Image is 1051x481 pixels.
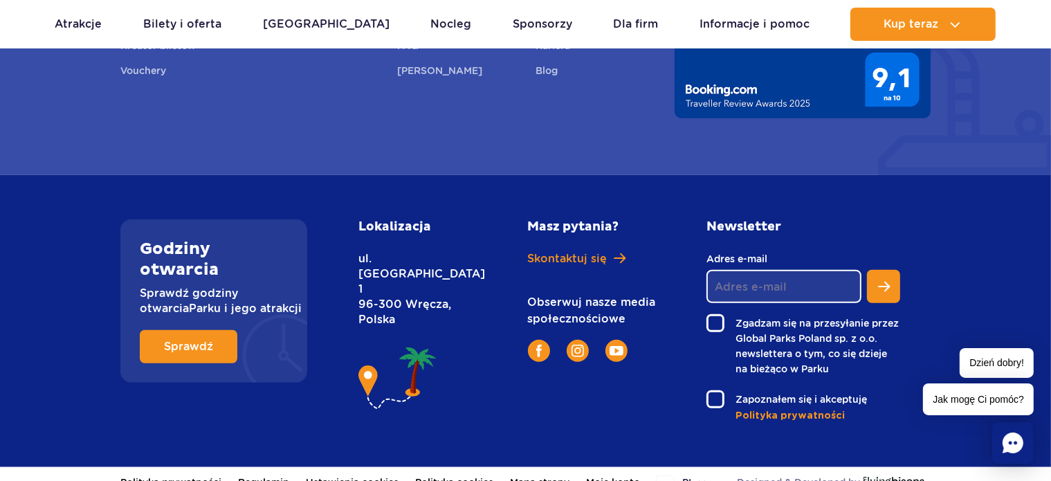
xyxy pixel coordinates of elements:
p: ul. [GEOGRAPHIC_DATA] 1 96-300 Wręcza, Polska [358,251,466,327]
a: Blog [536,63,558,82]
span: Jak mogę Ci pomóc? [923,383,1034,415]
h2: Lokalizacja [358,219,466,235]
input: Adres e-mail [706,270,861,303]
span: Polityka prywatności [735,409,845,423]
label: Adres e-mail [706,251,861,266]
label: Zgadzam się na przesyłanie przez Global Parks Poland sp. z o.o. newslettera o tym, co się dzieje ... [706,314,900,376]
a: Bilety i oferta [143,8,221,41]
a: Sprawdź [140,330,237,363]
span: Kup teraz [884,18,938,30]
button: Zapisz się do newslettera [867,270,900,303]
h2: Masz pytania? [528,219,662,235]
a: Informacje i pomoc [700,8,810,41]
h2: Newsletter [706,219,900,235]
span: Skontaktuj się [528,251,607,266]
a: Nocleg [430,8,471,41]
span: Sprawdź [164,341,213,352]
label: Zapoznałem się i akceptuję [706,390,900,408]
a: [GEOGRAPHIC_DATA] [263,8,390,41]
a: [PERSON_NAME] [397,63,482,82]
a: Polityka prywatności [735,408,900,423]
h2: Godziny otwarcia [140,239,288,280]
img: Facebook [536,345,542,357]
img: YouTube [610,346,623,356]
a: Skontaktuj się [528,251,662,266]
a: Dla firm [613,8,658,41]
a: Sponsorzy [513,8,572,41]
a: Vouchery [120,63,166,82]
p: Sprawdź godziny otwarcia Parku i jego atrakcji [140,286,288,316]
div: Chat [992,422,1034,464]
p: Obserwuj nasze media społecznościowe [528,294,662,327]
a: Atrakcje [55,8,102,41]
span: Dzień dobry! [960,348,1034,378]
img: Instagram [572,345,584,357]
button: Kup teraz [850,8,996,41]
